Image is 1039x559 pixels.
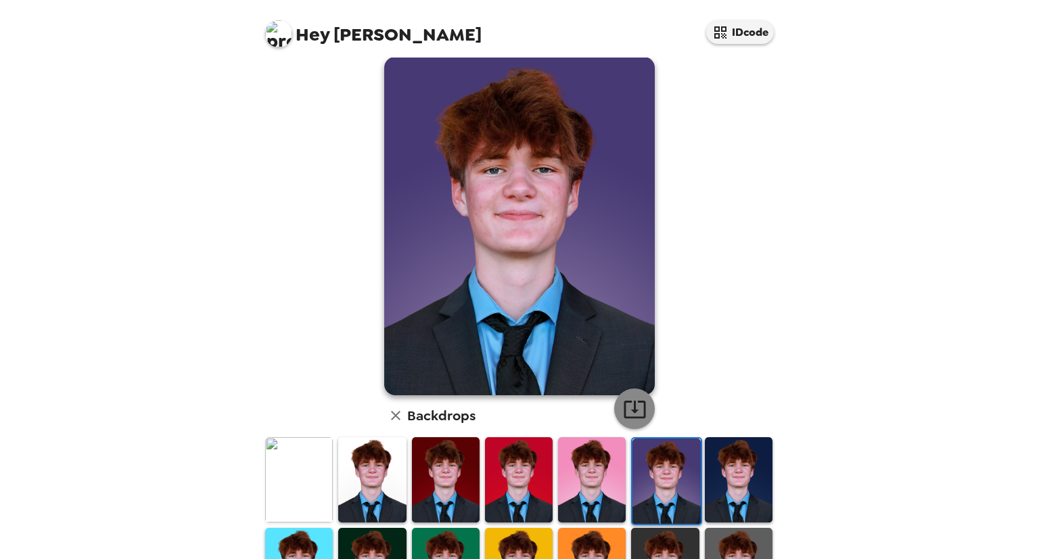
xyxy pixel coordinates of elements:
img: user [384,57,655,395]
button: IDcode [706,20,774,44]
h6: Backdrops [407,405,476,426]
img: Original [265,437,333,522]
img: profile pic [265,20,292,47]
span: [PERSON_NAME] [265,14,482,44]
span: Hey [296,22,329,47]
